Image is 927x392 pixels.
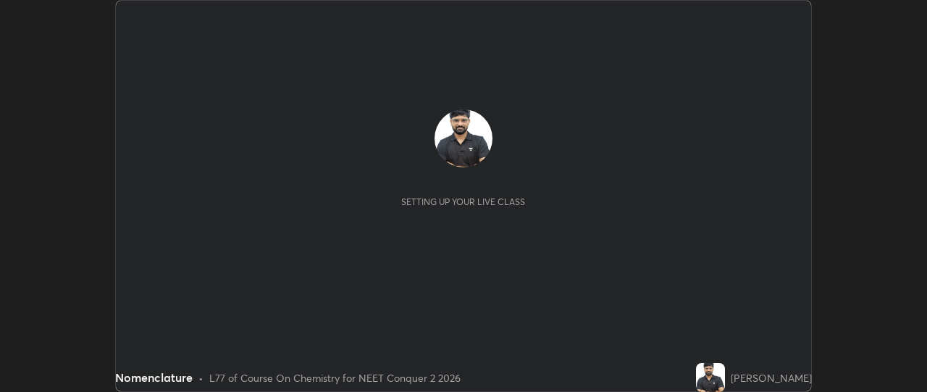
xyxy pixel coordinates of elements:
[198,370,204,385] div: •
[696,363,725,392] img: cf491ae460674f9490001725c6d479a7.jpg
[731,370,812,385] div: [PERSON_NAME]
[209,370,461,385] div: L77 of Course On Chemistry for NEET Conquer 2 2026
[401,196,525,207] div: Setting up your live class
[435,109,492,167] img: cf491ae460674f9490001725c6d479a7.jpg
[115,369,193,386] div: Nomenclature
